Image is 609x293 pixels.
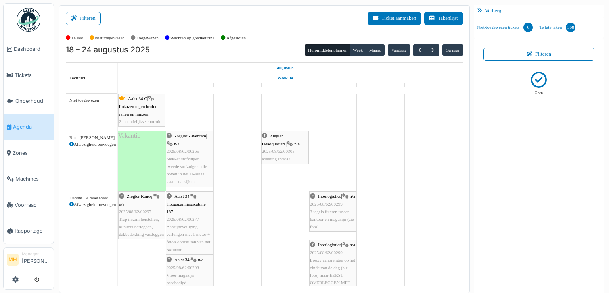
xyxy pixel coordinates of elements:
[167,273,194,285] span: Vloer magazijn beschadigd
[14,45,50,53] span: Dashboard
[95,35,124,41] label: Niet toegewezen
[118,132,140,139] span: Vakantie
[167,265,199,270] span: 2025/08/62/00298
[535,90,543,96] p: Geen
[174,194,190,199] span: Aalst 34
[174,141,180,146] span: n/a
[483,48,595,61] button: Filteren
[275,63,295,73] a: 18 augustus 2025
[4,114,54,140] a: Agenda
[318,194,341,199] span: Interlogistics
[350,44,366,56] button: Week
[119,95,165,125] div: |
[119,119,161,124] span: 2 maandelijkse controle
[127,194,152,199] span: Ziegler Roncq
[366,44,385,56] button: Maand
[305,44,350,56] button: Hulpmiddelenplanner
[15,97,50,105] span: Onderhoud
[275,73,295,83] a: Week 34
[15,227,50,235] span: Rapportage
[294,141,300,146] span: n/a
[136,35,159,41] label: Toegewezen
[119,193,165,238] div: |
[422,83,436,93] a: 24 augustus 2025
[69,141,113,148] div: Afwezigheid toevoegen
[69,201,113,208] div: Afwezigheid toevoegen
[350,194,355,199] span: n/a
[15,71,50,79] span: Tickets
[167,217,199,222] span: 2025/08/62/00277
[69,97,113,104] div: Niet toegewezen
[318,242,341,247] span: Interlogistics
[262,133,286,146] span: Ziegler Headquarters
[119,209,151,214] span: 2025/08/62/00297
[426,44,439,56] button: Volgende
[69,75,85,80] span: Technici
[474,5,604,17] div: Verberg
[15,175,50,183] span: Machines
[4,192,54,218] a: Voorraad
[183,83,196,93] a: 19 augustus 2025
[278,83,292,93] a: 21 augustus 2025
[167,202,206,214] span: Hoogspanningscabine 187
[119,217,164,237] span: Trap inkom herstellen, klinkers herleggen, dakbedekking vastleggen
[350,242,355,247] span: n/a
[523,23,533,32] div: 0
[167,224,210,252] span: Aanrijbeveiliging verlengen met 1 meter + foto's doorsturen van het resultaat
[167,256,213,287] div: |
[66,45,150,55] h2: 18 – 24 augustus 2025
[424,12,463,25] button: Takenlijst
[230,83,245,93] a: 20 augustus 2025
[167,149,199,154] span: 2025/08/62/00265
[128,96,147,101] span: Aalst 34 C
[69,134,113,141] div: Bm - [PERSON_NAME]
[413,44,426,56] button: Vorige
[17,8,40,32] img: Badge_color-CXgf-gQk.svg
[226,35,246,41] label: Afgesloten
[310,258,355,293] span: Epoxy aanbrengen op het einde van de dag (zie foto) maar EERST OVERLEGGEN MET [PERSON_NAME]
[566,23,575,32] div: 368
[4,88,54,114] a: Onderhoud
[15,201,50,209] span: Voorraad
[310,202,343,206] span: 2025/08/62/00299
[388,44,410,56] button: Vandaag
[374,83,388,93] a: 23 augustus 2025
[310,193,356,231] div: |
[174,133,206,138] span: Ziegler Zaventem
[22,251,50,257] div: Manager
[170,35,215,41] label: Wachten op goedkeuring
[4,140,54,166] a: Zones
[69,195,113,201] div: Danthé De maeseneer
[4,218,54,244] a: Rapportage
[368,12,421,25] button: Ticket aanmaken
[22,251,50,268] li: [PERSON_NAME]
[310,250,343,255] span: 2025/08/62/00299
[13,123,50,131] span: Agenda
[7,254,19,266] li: MH
[326,83,340,93] a: 22 augustus 2025
[262,156,292,161] span: Meeting Interalu
[119,104,157,116] span: Lokazen tegen bruine ratten en muizen
[4,62,54,88] a: Tickets
[7,251,50,270] a: MH Manager[PERSON_NAME]
[13,149,50,157] span: Zones
[167,132,213,185] div: |
[4,166,54,192] a: Machines
[536,17,578,38] a: Te late taken
[262,132,308,163] div: |
[174,257,190,262] span: Aalst 34
[119,202,124,206] span: n/a
[71,35,83,41] label: Te laat
[474,17,536,38] a: Niet-toegewezen tickets
[167,156,207,184] span: Stekker stofzuiger tweede stofzuiger - die boven in het IT-lokaal staat - na kijken
[198,257,203,262] span: n/a
[442,44,463,56] button: Ga naar
[262,149,295,154] span: 2025/08/62/00305
[66,12,101,25] button: Filteren
[167,193,213,254] div: |
[310,209,354,229] span: 3 tegels fixeren tussen kantoor en magazijn (zie foto)
[4,36,54,62] a: Dashboard
[134,83,149,93] a: 18 augustus 2025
